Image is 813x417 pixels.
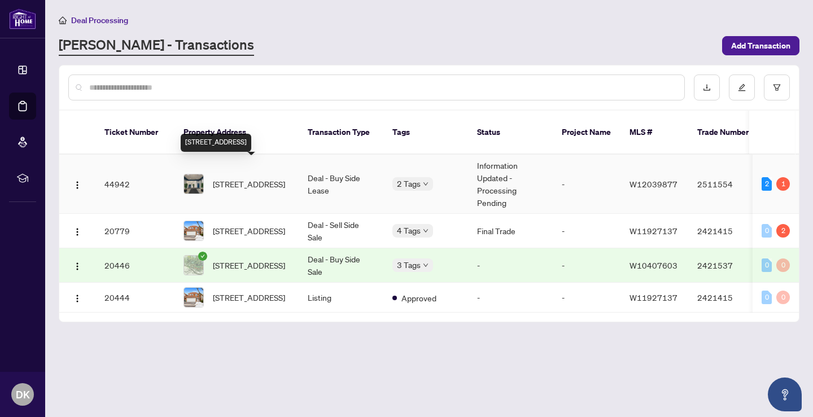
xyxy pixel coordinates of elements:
img: thumbnail-img [184,221,203,240]
a: [PERSON_NAME] - Transactions [59,36,254,56]
span: Approved [401,292,436,304]
td: Information Updated - Processing Pending [468,155,553,214]
td: - [553,214,620,248]
th: Ticket Number [95,111,174,155]
span: check-circle [198,252,207,261]
td: - [468,283,553,313]
th: Property Address [174,111,299,155]
td: - [468,248,553,283]
div: 1 [776,177,790,191]
button: Logo [68,222,86,240]
img: thumbnail-img [184,288,203,307]
span: W11927137 [630,226,677,236]
span: [STREET_ADDRESS] [213,291,285,304]
div: 2 [762,177,772,191]
span: down [423,228,429,234]
img: thumbnail-img [184,174,203,194]
span: [STREET_ADDRESS] [213,225,285,237]
span: home [59,16,67,24]
button: Logo [68,256,86,274]
td: 2421415 [688,214,767,248]
div: 0 [776,258,790,272]
div: [STREET_ADDRESS] [181,134,251,152]
span: 4 Tags [397,224,421,237]
td: 2511554 [688,155,767,214]
td: Deal - Buy Side Sale [299,248,383,283]
img: Logo [73,294,82,303]
button: edit [729,74,755,100]
img: logo [9,8,36,29]
span: edit [738,84,746,91]
td: 2421537 [688,248,767,283]
td: Final Trade [468,214,553,248]
span: 2 Tags [397,177,421,190]
td: Deal - Sell Side Sale [299,214,383,248]
td: 2421415 [688,283,767,313]
span: DK [16,387,30,402]
button: filter [764,74,790,100]
button: Logo [68,175,86,193]
span: [STREET_ADDRESS] [213,178,285,190]
div: 2 [776,224,790,238]
span: Add Transaction [731,37,790,55]
td: - [553,248,620,283]
span: down [423,262,429,268]
td: 20444 [95,283,174,313]
th: Project Name [553,111,620,155]
th: Status [468,111,553,155]
div: 0 [762,224,772,238]
th: MLS # [620,111,688,155]
td: 44942 [95,155,174,214]
td: Listing [299,283,383,313]
th: Tags [383,111,468,155]
div: 0 [776,291,790,304]
span: Deal Processing [71,15,128,25]
td: 20446 [95,248,174,283]
div: 0 [762,258,772,272]
span: download [703,84,711,91]
td: - [553,283,620,313]
button: Open asap [768,378,802,411]
span: down [423,181,429,187]
button: Add Transaction [722,36,799,55]
div: 0 [762,291,772,304]
td: - [553,155,620,214]
img: Logo [73,262,82,271]
span: W11927137 [630,292,677,302]
span: [STREET_ADDRESS] [213,259,285,271]
th: Trade Number [688,111,767,155]
span: filter [773,84,781,91]
span: W10407603 [630,260,677,270]
img: Logo [73,227,82,236]
span: W12039877 [630,179,677,189]
th: Transaction Type [299,111,383,155]
button: download [694,74,720,100]
td: Deal - Buy Side Lease [299,155,383,214]
button: Logo [68,288,86,306]
td: 20779 [95,214,174,248]
img: thumbnail-img [184,256,203,275]
span: 3 Tags [397,258,421,271]
img: Logo [73,181,82,190]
